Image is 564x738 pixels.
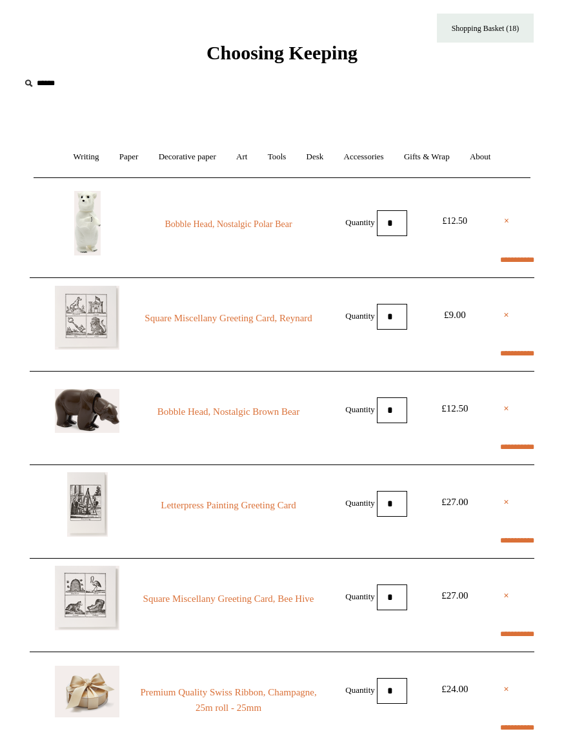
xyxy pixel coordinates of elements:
a: Accessories [335,140,393,174]
img: Square Miscellany Greeting Card, Bee Hive [55,566,119,630]
img: Premium Quality Swiss Ribbon, Champagne, 25m roll - 25mm [55,666,119,717]
a: Tools [259,140,296,174]
a: × [503,681,509,697]
img: Bobble Head, Nostalgic Brown Bear [55,389,119,433]
a: Square Miscellany Greeting Card, Reynard [139,310,317,326]
label: Quantity [345,684,375,694]
span: Choosing Keeping [206,42,358,63]
a: × [503,401,509,416]
a: × [504,214,509,229]
div: £12.50 [426,214,484,229]
a: About [461,140,500,174]
a: Premium Quality Swiss Ribbon, Champagne, 25m roll - 25mm [139,684,317,715]
div: £12.50 [426,401,484,416]
a: × [503,494,509,510]
label: Quantity [345,591,375,601]
a: Square Miscellany Greeting Card, Bee Hive [139,591,317,606]
a: × [503,588,509,603]
div: £9.00 [426,307,484,323]
a: Bobble Head, Nostalgic Brown Bear [139,404,317,419]
label: Quantity [345,217,375,226]
label: Quantity [345,310,375,320]
a: × [503,307,509,323]
label: Quantity [345,404,375,414]
img: Letterpress Painting Greeting Card [67,472,108,537]
a: Shopping Basket (18) [437,14,534,43]
img: Square Miscellany Greeting Card, Reynard [55,286,119,350]
a: Art [227,140,256,174]
label: Quantity [345,497,375,507]
a: Gifts & Wrap [395,140,459,174]
a: Bobble Head, Nostalgic Polar Bear [139,217,317,232]
div: £27.00 [426,494,484,510]
a: Decorative paper [150,140,225,174]
a: Desk [297,140,333,174]
a: Paper [110,140,148,174]
div: £27.00 [426,588,484,603]
img: Bobble Head, Nostalgic Polar Bear [74,191,101,255]
div: £24.00 [426,681,484,697]
a: Choosing Keeping [206,52,358,61]
a: Writing [65,140,108,174]
a: Letterpress Painting Greeting Card [139,497,317,513]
